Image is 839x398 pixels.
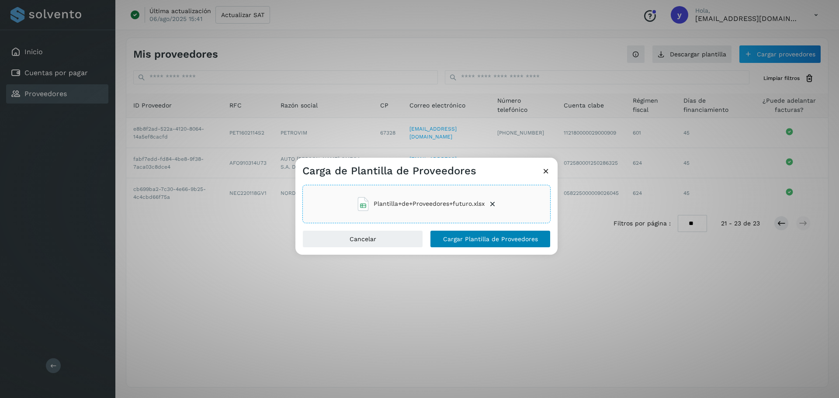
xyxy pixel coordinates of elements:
h3: Carga de Plantilla de Proveedores [302,165,476,177]
button: Cargar Plantilla de Proveedores [430,230,551,248]
span: Cargar Plantilla de Proveedores [443,236,538,242]
span: Cancelar [350,236,376,242]
span: Plantilla+de+Proveedores+futuro.xlsx [374,199,485,208]
button: Cancelar [302,230,423,248]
